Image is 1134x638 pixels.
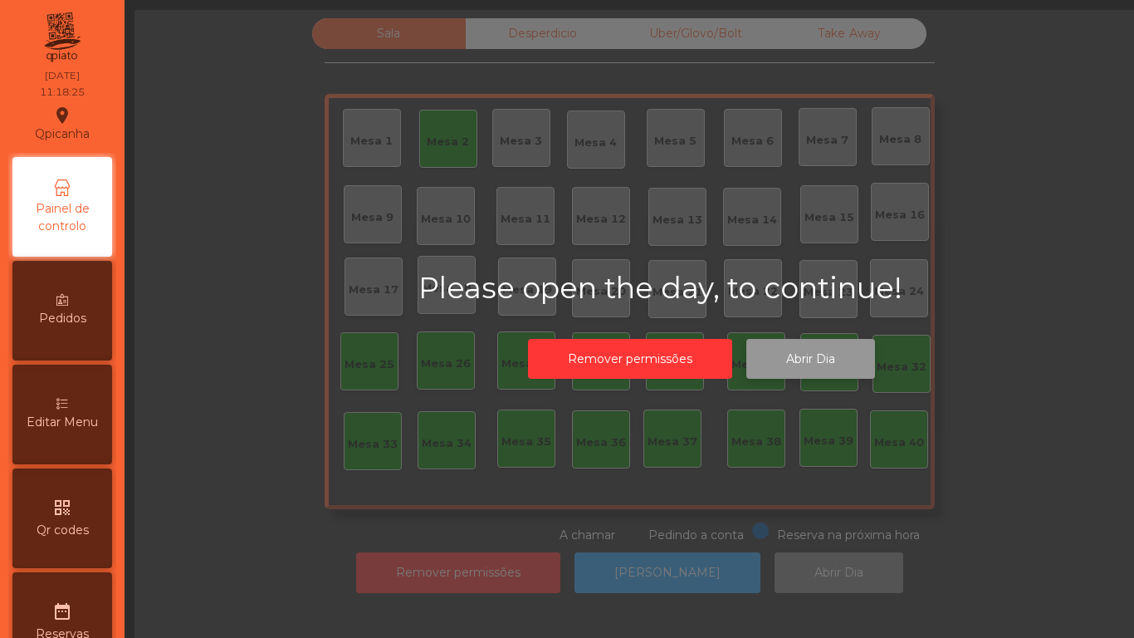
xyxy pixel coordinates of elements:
i: qr_code [52,498,72,518]
i: date_range [52,601,72,621]
div: Qpicanha [35,103,90,145]
i: location_on [52,106,72,125]
button: Abrir Dia [746,339,875,380]
span: Editar Menu [27,414,98,431]
h2: Please open the day, to continue! [418,271,985,306]
div: [DATE] [45,68,80,83]
span: Painel de controlo [17,200,108,235]
span: Pedidos [39,310,86,327]
div: 11:18:25 [40,85,85,100]
img: qpiato [42,8,82,66]
button: Remover permissões [528,339,732,380]
span: Qr codes [37,522,89,539]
